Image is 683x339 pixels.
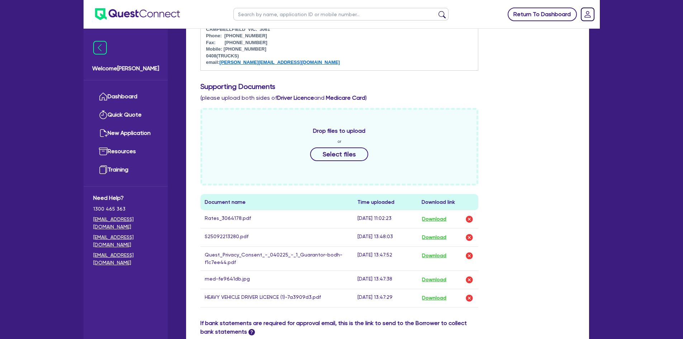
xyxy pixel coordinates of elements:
[353,228,417,246] td: [DATE] 13:48:03
[337,138,341,145] span: or
[200,270,354,289] td: med-fe9641db.jpg
[248,329,255,335] span: ?
[93,194,158,202] span: Need Help?
[200,246,354,270] td: Quest_Privacy_Consent_-_040225_-_1_Guarantor-bodh-f1c7ee44.pdf
[99,165,108,174] img: training
[422,275,447,284] button: Download
[206,27,270,32] strong: CAMPBELLFIELD VIC. 3061
[465,294,474,302] img: delete-icon
[353,210,417,229] td: [DATE] 11:02:23
[206,53,239,58] strong: 0408(TRUCKS)
[200,319,479,336] label: If bank statements are required for approval email, this is the link to send to the Borrower to c...
[422,251,447,260] button: Download
[310,147,368,161] button: Select files
[353,194,417,210] th: Time uploaded
[422,293,447,303] button: Download
[206,40,267,45] strong: Fax: [PHONE_NUMBER]
[465,276,474,284] img: delete-icon
[93,234,158,249] a: [EMAIL_ADDRESS][DOMAIN_NAME]
[233,8,449,20] input: Search by name, application ID or mobile number...
[313,127,365,135] span: Drop files to upload
[353,270,417,289] td: [DATE] 13:47:38
[417,194,478,210] th: Download link
[93,161,158,179] a: Training
[465,251,474,260] img: delete-icon
[578,5,597,24] a: Dropdown toggle
[219,60,340,65] a: [PERSON_NAME][EMAIL_ADDRESS][DOMAIN_NAME]
[93,142,158,161] a: Resources
[206,33,267,38] strong: Phone: [PHONE_NUMBER]
[206,60,220,65] strong: email:
[353,246,417,270] td: [DATE] 13:47:52
[508,8,577,21] a: Return To Dashboard
[422,233,447,242] button: Download
[326,94,365,101] b: Medicare Card
[200,210,354,229] td: Rates_3064178.pdf
[93,251,158,267] a: [EMAIL_ADDRESS][DOMAIN_NAME]
[465,233,474,242] img: delete-icon
[277,94,314,101] b: Driver Licence
[422,215,447,224] button: Download
[95,8,180,20] img: quest-connect-logo-blue
[206,46,266,52] strong: Mobile: [PHONE_NUMBER]
[353,289,417,307] td: [DATE] 13:47:29
[93,41,107,55] img: icon-menu-close
[93,88,158,106] a: Dashboard
[93,205,158,213] span: 1300 465 363
[93,124,158,142] a: New Application
[99,110,108,119] img: quick-quote
[200,82,575,91] h3: Supporting Documents
[200,289,354,307] td: HEAVY VEHICLE DRIVER LICENCE (1)-7a3909d3.pdf
[200,194,354,210] th: Document name
[93,216,158,231] a: [EMAIL_ADDRESS][DOMAIN_NAME]
[99,147,108,156] img: resources
[99,129,108,137] img: new-application
[200,94,367,101] span: (please upload both sides of and )
[92,64,159,73] span: Welcome [PERSON_NAME]
[200,228,354,246] td: S25092213280.pdf
[465,215,474,223] img: delete-icon
[93,106,158,124] a: Quick Quote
